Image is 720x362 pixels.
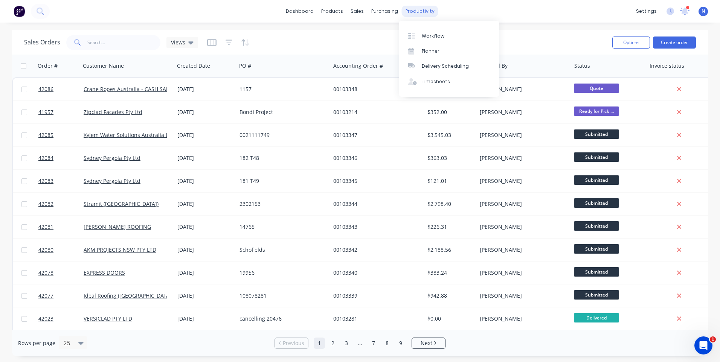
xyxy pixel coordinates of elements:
[38,315,53,322] span: 42023
[14,6,25,17] img: Factory
[574,198,619,208] span: Submitted
[574,267,619,277] span: Submitted
[574,244,619,254] span: Submitted
[427,200,471,208] div: $2,798.40
[333,269,417,277] div: 00103340
[239,62,251,70] div: PO #
[38,85,53,93] span: 42086
[612,37,650,49] button: Options
[38,170,84,192] a: 42083
[333,62,383,70] div: Accounting Order #
[38,101,84,123] a: 41957
[650,62,684,70] div: Invoice status
[480,292,563,300] div: [PERSON_NAME]
[574,221,619,231] span: Submitted
[427,246,471,254] div: $2,188.56
[38,239,84,261] a: 42080
[333,223,417,231] div: 00103343
[402,6,438,17] div: productivity
[574,129,619,139] span: Submitted
[38,177,53,185] span: 42083
[38,131,53,139] span: 42085
[574,62,590,70] div: Status
[480,108,563,116] div: [PERSON_NAME]
[710,336,716,342] span: 1
[24,39,60,46] h1: Sales Orders
[177,177,233,185] div: [DATE]
[333,177,417,185] div: 00103345
[381,338,393,349] a: Page 8
[84,154,140,161] a: Sydney Pergola Pty Ltd
[427,108,471,116] div: $352.00
[317,6,347,17] div: products
[38,269,53,277] span: 42078
[480,269,563,277] div: [PERSON_NAME]
[574,175,619,185] span: Submitted
[480,177,563,185] div: [PERSON_NAME]
[422,33,444,40] div: Workflow
[427,177,471,185] div: $121.01
[427,292,471,300] div: $942.88
[239,315,323,322] div: cancelling 20476
[38,246,53,254] span: 42080
[239,154,323,162] div: 182 T48
[480,246,563,254] div: [PERSON_NAME]
[574,290,619,300] span: Submitted
[341,338,352,349] a: Page 3
[412,339,445,347] a: Next page
[239,269,323,277] div: 19956
[239,85,323,93] div: 1157
[84,85,172,93] a: Crane Ropes Australia - CASH SALE
[84,177,140,184] a: Sydney Pergola Pty Ltd
[239,246,323,254] div: Schofields
[38,284,84,307] a: 42077
[632,6,661,17] div: settings
[177,315,233,322] div: [DATE]
[84,269,125,276] a: EXPRESS DOORS
[84,223,151,230] a: [PERSON_NAME] ROOFING
[399,44,499,59] a: Planner
[38,124,84,146] a: 42085
[327,338,339,349] a: Page 2
[38,223,53,231] span: 42081
[84,315,132,322] a: VERSICLAD PTY LTD
[422,78,450,85] div: Timesheets
[399,28,499,43] a: Workflow
[84,292,191,299] a: Ideal Roofing ([GEOGRAPHIC_DATA]) Pty Ltd
[38,154,53,162] span: 42084
[18,339,55,347] span: Rows per page
[239,177,323,185] div: 181 T49
[333,85,417,93] div: 00103348
[347,6,368,17] div: sales
[272,338,448,349] ul: Pagination
[177,200,233,208] div: [DATE]
[239,223,323,231] div: 14765
[480,154,563,162] div: [PERSON_NAME]
[84,200,159,207] a: Stramit ([GEOGRAPHIC_DATA])
[702,8,705,15] span: N
[574,313,619,322] span: Delivered
[38,292,53,300] span: 42077
[83,62,124,70] div: Customer Name
[333,292,417,300] div: 00103339
[282,6,317,17] a: dashboard
[177,154,233,162] div: [DATE]
[427,223,471,231] div: $226.31
[653,37,696,49] button: Create order
[38,108,53,116] span: 41957
[177,131,233,139] div: [DATE]
[38,62,58,70] div: Order #
[427,154,471,162] div: $363.03
[480,223,563,231] div: [PERSON_NAME]
[239,200,323,208] div: 2302153
[427,269,471,277] div: $383.24
[368,338,379,349] a: Page 7
[574,84,619,93] span: Quote
[421,339,432,347] span: Next
[177,85,233,93] div: [DATE]
[427,131,471,139] div: $3,545.03
[38,216,84,238] a: 42081
[333,131,417,139] div: 00103347
[480,315,563,322] div: [PERSON_NAME]
[177,246,233,254] div: [DATE]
